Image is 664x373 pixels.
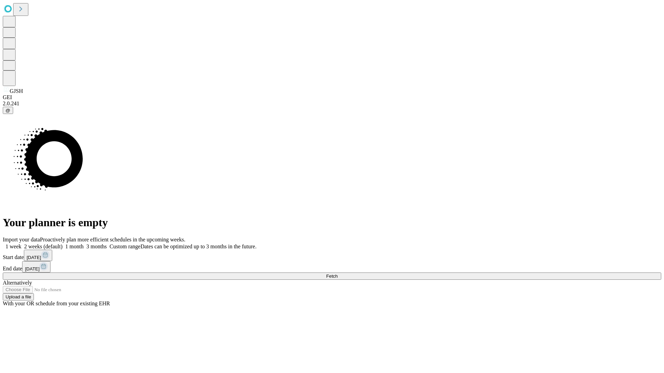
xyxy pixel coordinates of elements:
span: 1 month [65,243,84,249]
span: Alternatively [3,280,32,286]
span: [DATE] [27,255,41,260]
span: 3 months [86,243,107,249]
span: [DATE] [25,266,39,271]
span: Proactively plan more efficient schedules in the upcoming weeks. [40,237,185,242]
div: Start date [3,250,661,261]
span: Import your data [3,237,40,242]
div: GEI [3,94,661,101]
span: Fetch [326,274,338,279]
span: GJSH [10,88,23,94]
span: 1 week [6,243,21,249]
span: With your OR schedule from your existing EHR [3,300,110,306]
button: Upload a file [3,293,34,300]
span: 2 weeks (default) [24,243,63,249]
button: [DATE] [22,261,50,272]
div: End date [3,261,661,272]
button: [DATE] [24,250,52,261]
span: Dates can be optimized up to 3 months in the future. [140,243,256,249]
button: Fetch [3,272,661,280]
button: @ [3,107,13,114]
span: Custom range [110,243,140,249]
span: @ [6,108,10,113]
h1: Your planner is empty [3,216,661,229]
div: 2.0.241 [3,101,661,107]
